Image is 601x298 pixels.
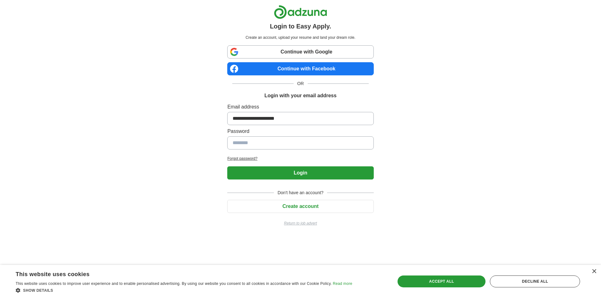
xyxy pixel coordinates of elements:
[490,275,580,287] div: Decline all
[16,287,352,293] div: Show details
[274,189,327,196] span: Don't have an account?
[23,288,53,293] span: Show details
[227,166,373,179] button: Login
[227,103,373,111] label: Email address
[227,128,373,135] label: Password
[592,269,596,274] div: Close
[265,92,336,99] h1: Login with your email address
[270,22,331,31] h1: Login to Easy Apply.
[227,204,373,209] a: Create account
[16,269,336,278] div: This website uses cookies
[16,281,332,286] span: This website uses cookies to improve user experience and to enable personalised advertising. By u...
[229,35,372,40] p: Create an account, upload your resume and land your dream role.
[274,5,327,19] img: Adzuna logo
[398,275,486,287] div: Accept all
[227,62,373,75] a: Continue with Facebook
[227,200,373,213] button: Create account
[227,45,373,58] a: Continue with Google
[227,220,373,226] a: Return to job advert
[333,281,352,286] a: Read more, opens a new window
[294,80,308,87] span: OR
[227,156,373,161] a: Forgot password?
